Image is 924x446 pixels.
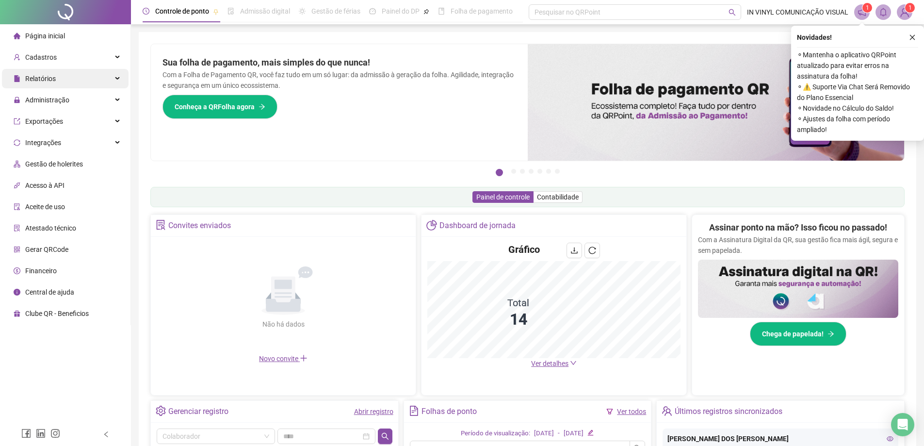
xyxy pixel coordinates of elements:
[14,161,20,167] span: apartment
[555,169,560,174] button: 7
[827,330,834,337] span: arrow-right
[239,319,328,330] div: Não há dados
[461,429,530,439] div: Período de visualização:
[529,169,534,174] button: 4
[537,193,579,201] span: Contabilidade
[168,403,228,420] div: Gerenciar registro
[25,310,89,317] span: Clube QR - Beneficios
[866,4,869,11] span: 1
[14,203,20,210] span: audit
[14,75,20,82] span: file
[175,101,255,112] span: Conheça a QRFolha agora
[905,3,915,13] sup: Atualize o seu contato no menu Meus Dados
[531,360,577,367] a: Ver detalhes down
[14,310,20,317] span: gift
[617,408,646,415] a: Ver todos
[797,32,832,43] span: Novidades !
[537,169,542,174] button: 5
[750,322,846,346] button: Chega de papelada!
[409,406,419,416] span: file-text
[797,50,918,82] span: ⚬ Mantenha o aplicativo QRPoint atualizado para evitar erros na assinatura da folha!
[25,96,69,104] span: Administração
[25,267,57,275] span: Financeiro
[300,354,308,362] span: plus
[381,432,389,440] span: search
[25,288,74,296] span: Central de ajuda
[14,246,20,253] span: qrcode
[156,406,166,416] span: setting
[451,7,513,15] span: Folha de pagamento
[762,329,824,339] span: Chega de papelada!
[259,355,308,363] span: Novo convite
[14,225,20,231] span: solution
[382,7,420,15] span: Painel do DP
[496,169,503,176] button: 1
[438,8,445,15] span: book
[25,53,57,61] span: Cadastros
[227,8,234,15] span: file-done
[25,117,63,125] span: Exportações
[25,160,83,168] span: Gestão de holerites
[908,4,912,11] span: 1
[729,9,736,16] span: search
[14,182,20,189] span: api
[588,247,596,254] span: reload
[25,246,68,253] span: Gerar QRCode
[311,7,360,15] span: Gestão de férias
[511,169,516,174] button: 2
[14,97,20,103] span: lock
[909,34,916,41] span: close
[162,95,277,119] button: Conheça a QRFolha agora
[887,435,893,442] span: eye
[240,7,290,15] span: Admissão digital
[14,139,20,146] span: sync
[299,8,306,15] span: sun
[162,56,516,69] h2: Sua folha de pagamento, mais simples do que nunca!
[14,289,20,296] span: info-circle
[476,193,530,201] span: Painel de controle
[25,224,76,232] span: Atestado técnico
[587,429,594,436] span: edit
[570,247,578,254] span: download
[369,8,376,15] span: dashboard
[25,32,65,40] span: Página inicial
[709,221,887,234] h2: Assinar ponto na mão? Isso ficou no passado!
[508,243,540,256] h4: Gráfico
[21,429,31,438] span: facebook
[25,182,65,189] span: Acesso à API
[698,260,898,318] img: banner%2F02c71560-61a6-44d4-94b9-c8ab97240462.png
[25,203,65,211] span: Aceite de uso
[25,75,56,83] span: Relatórios
[162,69,516,91] p: Com a Folha de Pagamento QR, você faz tudo em um só lugar: da admissão à geração da folha. Agilid...
[862,3,872,13] sup: 1
[667,433,893,444] div: [PERSON_NAME] DOS [PERSON_NAME]
[531,360,568,367] span: Ver detalhes
[156,220,166,230] span: solution
[259,103,265,110] span: arrow-right
[213,9,219,15] span: pushpin
[168,217,231,234] div: Convites enviados
[520,169,525,174] button: 3
[36,429,46,438] span: linkedin
[354,408,393,415] a: Abrir registro
[103,431,110,438] span: left
[426,220,437,230] span: pie-chart
[25,139,61,147] span: Integrações
[879,8,888,17] span: bell
[546,169,551,174] button: 6
[570,360,577,366] span: down
[797,82,918,103] span: ⚬ ⚠️ Suporte Via Chat Será Removido do Plano Essencial
[14,118,20,125] span: export
[797,103,918,114] span: ⚬ Novidade no Cálculo do Saldo!
[797,114,918,135] span: ⚬ Ajustes da folha com período ampliado!
[534,429,554,439] div: [DATE]
[14,54,20,61] span: user-add
[50,429,60,438] span: instagram
[698,234,898,256] p: Com a Assinatura Digital da QR, sua gestão fica mais ágil, segura e sem papelada.
[747,7,848,17] span: IN VINYL COMUNICAÇÃO VISUAL
[14,33,20,39] span: home
[143,8,149,15] span: clock-circle
[858,8,866,17] span: notification
[155,7,209,15] span: Controle de ponto
[606,408,613,415] span: filter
